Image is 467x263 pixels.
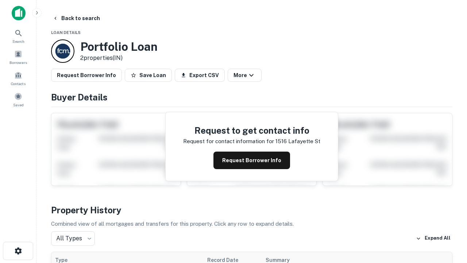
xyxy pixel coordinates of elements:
button: Request Borrower Info [213,152,290,169]
iframe: Chat Widget [431,205,467,240]
h4: Request to get contact info [183,124,320,137]
button: Save Loan [125,69,172,82]
button: Expand All [414,233,452,244]
span: Search [12,38,24,44]
p: 2 properties (IN) [80,54,158,62]
h4: Buyer Details [51,91,452,104]
span: Borrowers [9,60,27,65]
button: Export CSV [175,69,225,82]
a: Borrowers [2,47,34,67]
img: capitalize-icon.png [12,6,26,20]
a: Search [2,26,34,46]
span: Saved [13,102,24,108]
a: Saved [2,89,34,109]
h3: Portfolio Loan [80,40,158,54]
button: Back to search [50,12,103,25]
button: More [228,69,262,82]
p: 1516 lafayette st [275,137,320,146]
button: Request Borrower Info [51,69,122,82]
div: All Types [51,231,95,246]
span: Contacts [11,81,26,87]
h4: Property History [51,203,452,217]
a: Contacts [2,68,34,88]
p: Request for contact information for [183,137,274,146]
span: Loan Details [51,30,81,35]
p: Combined view of all mortgages and transfers for this property. Click any row to expand details. [51,220,452,228]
